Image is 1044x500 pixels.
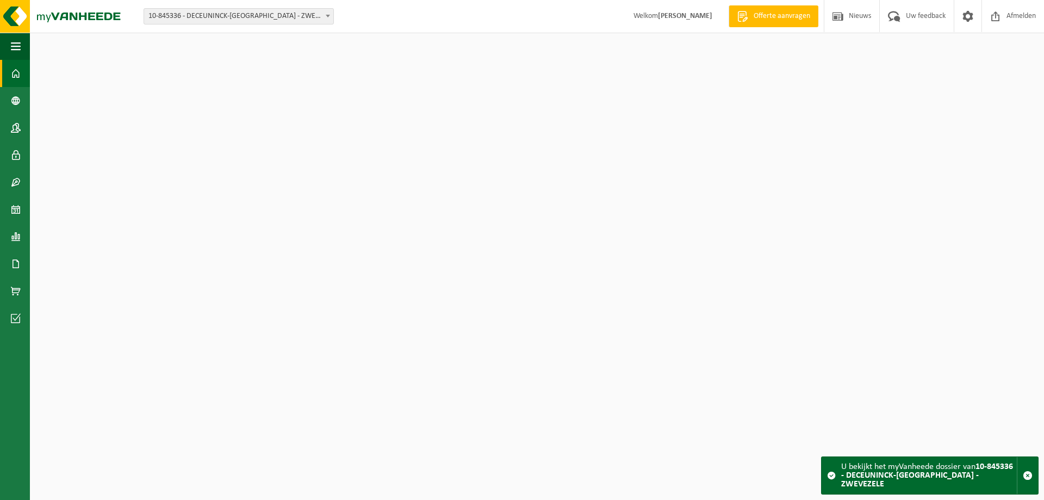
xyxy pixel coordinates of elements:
span: 10-845336 - DECEUNINCK-VIENNE - ZWEVEZELE [144,8,334,24]
strong: [PERSON_NAME] [658,12,712,20]
span: 10-845336 - DECEUNINCK-VIENNE - ZWEVEZELE [144,9,333,24]
strong: 10-845336 - DECEUNINCK-[GEOGRAPHIC_DATA] - ZWEVEZELE [841,462,1013,489]
div: U bekijkt het myVanheede dossier van [841,457,1017,494]
span: Offerte aanvragen [751,11,813,22]
a: Offerte aanvragen [729,5,818,27]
